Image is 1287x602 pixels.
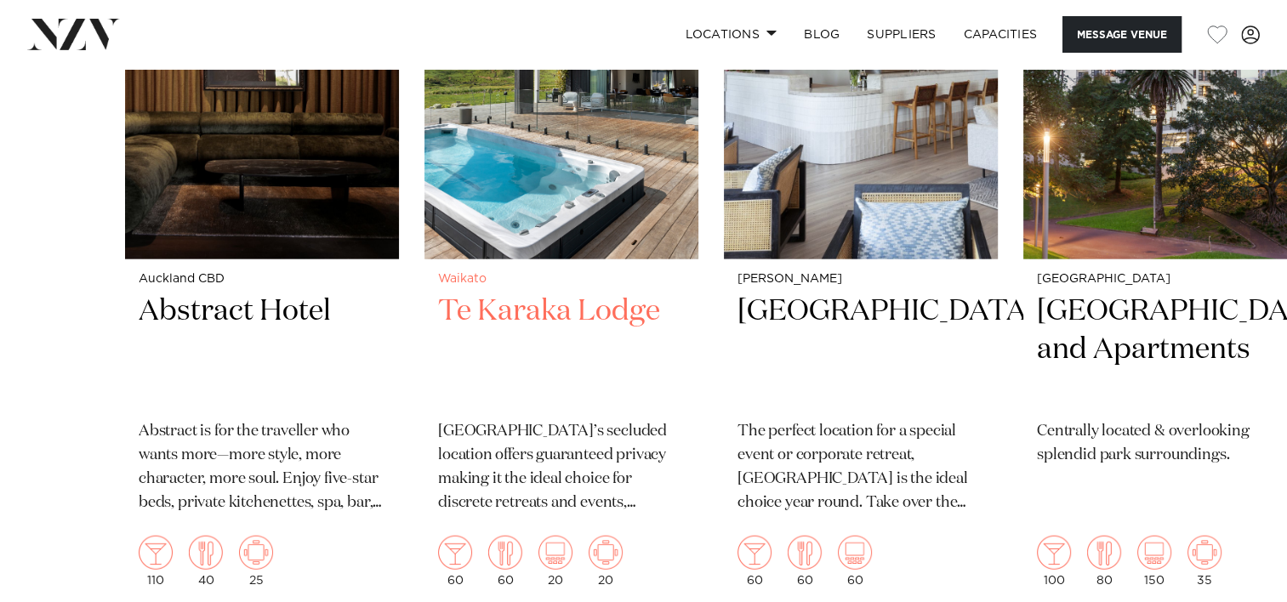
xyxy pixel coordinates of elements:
[838,536,872,570] img: theatre.png
[790,16,853,53] a: BLOG
[239,536,273,570] img: meeting.png
[1187,536,1222,587] div: 35
[189,536,223,587] div: 40
[737,536,772,587] div: 60
[438,420,685,515] p: [GEOGRAPHIC_DATA]’s secluded location offers guaranteed privacy making it the ideal choice for di...
[671,16,790,53] a: Locations
[589,536,623,587] div: 20
[438,292,685,407] h2: Te Karaka Lodge
[1037,273,1284,286] small: [GEOGRAPHIC_DATA]
[239,536,273,587] div: 25
[189,536,223,570] img: dining.png
[139,292,385,407] h2: Abstract Hotel
[950,16,1051,53] a: Capacities
[737,292,984,407] h2: [GEOGRAPHIC_DATA]
[139,536,173,570] img: cocktail.png
[737,536,772,570] img: cocktail.png
[438,536,472,570] img: cocktail.png
[139,273,385,286] small: Auckland CBD
[538,536,572,587] div: 20
[788,536,822,587] div: 60
[737,273,984,286] small: [PERSON_NAME]
[853,16,949,53] a: SUPPLIERS
[1137,536,1171,570] img: theatre.png
[589,536,623,570] img: meeting.png
[737,420,984,515] p: The perfect location for a special event or corporate retreat, [GEOGRAPHIC_DATA] is the ideal cho...
[139,536,173,587] div: 110
[1037,292,1284,407] h2: [GEOGRAPHIC_DATA] and Apartments
[438,536,472,587] div: 60
[1137,536,1171,587] div: 150
[838,536,872,587] div: 60
[1087,536,1121,587] div: 80
[538,536,572,570] img: theatre.png
[438,273,685,286] small: Waikato
[788,536,822,570] img: dining.png
[1037,536,1071,570] img: cocktail.png
[1062,16,1182,53] button: Message Venue
[1037,536,1071,587] div: 100
[1087,536,1121,570] img: dining.png
[27,19,120,49] img: nzv-logo.png
[139,420,385,515] p: Abstract is for the traveller who wants more—more style, more character, more soul. Enjoy five-st...
[1037,420,1284,468] p: Centrally located & overlooking splendid park surroundings.
[488,536,522,570] img: dining.png
[1187,536,1222,570] img: meeting.png
[488,536,522,587] div: 60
